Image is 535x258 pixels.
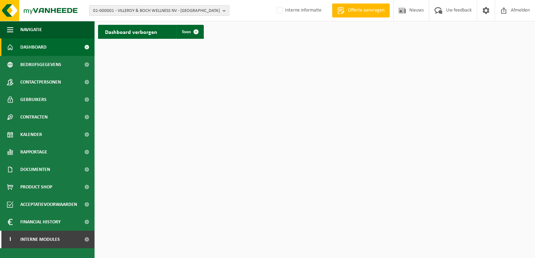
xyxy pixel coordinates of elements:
[275,5,321,16] label: Interne informatie
[20,231,60,248] span: Interne modules
[20,38,47,56] span: Dashboard
[20,143,47,161] span: Rapportage
[176,25,203,39] a: Toon
[20,21,42,38] span: Navigatie
[7,231,13,248] span: I
[20,126,42,143] span: Kalender
[332,3,390,17] a: Offerte aanvragen
[20,178,52,196] span: Product Shop
[20,196,77,213] span: Acceptatievoorwaarden
[98,25,164,38] h2: Dashboard verborgen
[20,73,61,91] span: Contactpersonen
[20,161,50,178] span: Documenten
[89,5,229,16] button: 01-000001 - VILLEROY & BOCH WELLNESS NV - [GEOGRAPHIC_DATA]
[182,30,191,34] span: Toon
[20,91,47,108] span: Gebruikers
[20,213,61,231] span: Financial History
[20,108,48,126] span: Contracten
[93,6,220,16] span: 01-000001 - VILLEROY & BOCH WELLNESS NV - [GEOGRAPHIC_DATA]
[346,7,386,14] span: Offerte aanvragen
[20,56,61,73] span: Bedrijfsgegevens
